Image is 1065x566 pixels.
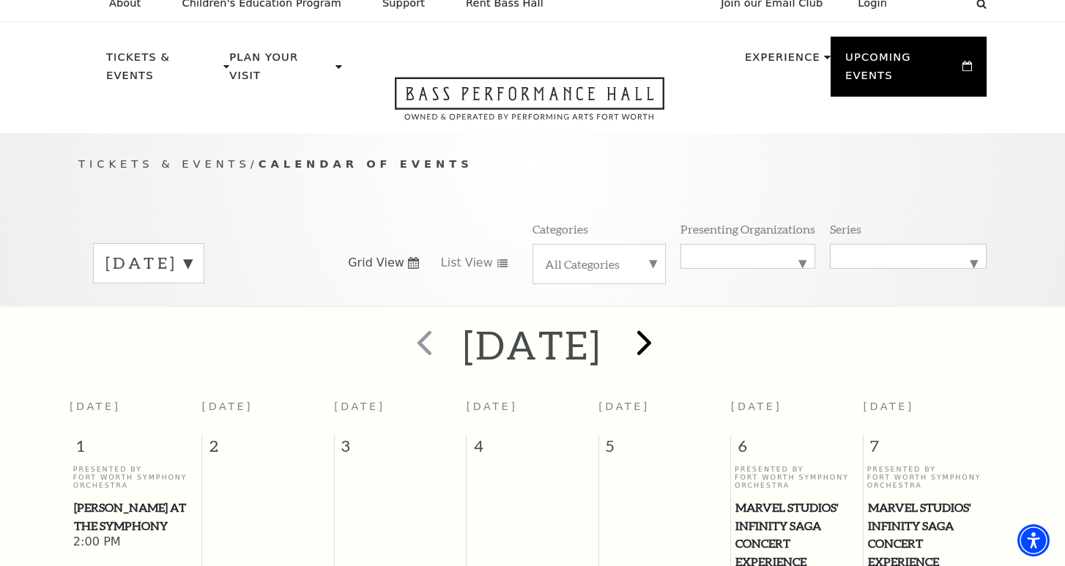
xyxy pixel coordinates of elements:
label: All Categories [545,256,653,272]
a: Shakespeare at the Symphony [73,499,198,535]
span: [PERSON_NAME] at the Symphony [74,499,198,535]
span: 5 [599,435,731,464]
p: Upcoming Events [845,48,959,93]
span: 7 [864,435,995,464]
span: [DATE] [731,401,782,412]
span: 2 [202,435,334,464]
span: 3 [335,435,467,464]
p: Plan Your Visit [229,48,332,93]
span: [DATE] [70,401,121,412]
a: Open this option [342,77,717,133]
p: Series [830,221,861,237]
p: Presenting Organizations [680,221,815,237]
span: List View [441,255,493,271]
span: Calendar of Events [259,157,473,170]
span: 4 [467,435,598,464]
p: Presented By Fort Worth Symphony Orchestra [867,465,992,490]
p: Tickets & Events [106,48,220,93]
p: Presented By Fort Worth Symphony Orchestra [735,465,859,490]
p: Presented By Fort Worth Symphony Orchestra [73,465,198,490]
span: [DATE] [334,401,385,412]
span: [DATE] [863,401,914,412]
span: [DATE] [598,401,650,412]
label: [DATE] [105,252,192,275]
span: Tickets & Events [78,157,251,170]
span: 2:00 PM [73,535,198,551]
p: Categories [532,221,588,237]
h2: [DATE] [463,321,601,368]
span: 1 [70,435,201,464]
div: Accessibility Menu [1017,524,1050,556]
span: Grid View [348,255,404,271]
span: [DATE] [467,401,518,412]
button: next [616,319,669,371]
p: Experience [745,48,820,75]
p: / [78,155,987,174]
button: prev [396,319,449,371]
span: [DATE] [202,401,253,412]
span: 6 [731,435,863,464]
